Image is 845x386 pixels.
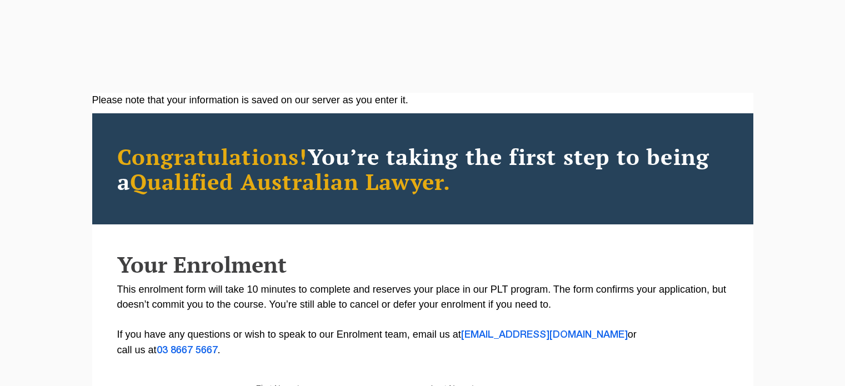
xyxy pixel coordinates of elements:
[157,346,218,355] a: 03 8667 5667
[130,167,451,196] span: Qualified Australian Lawyer.
[461,330,628,339] a: [EMAIL_ADDRESS][DOMAIN_NAME]
[117,282,728,358] p: This enrolment form will take 10 minutes to complete and reserves your place in our PLT program. ...
[117,252,728,277] h2: Your Enrolment
[117,144,728,194] h2: You’re taking the first step to being a
[117,142,308,171] span: Congratulations!
[92,93,753,108] div: Please note that your information is saved on our server as you enter it.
